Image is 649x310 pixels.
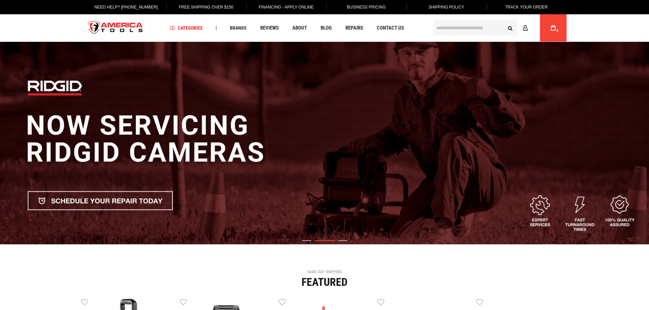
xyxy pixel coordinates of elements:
[230,26,247,30] span: Brands
[547,14,560,42] a: 0
[81,270,568,274] div: SAME DAY SHIPPING
[83,15,149,41] img: America Tools
[227,23,250,33] a: Brands
[377,26,404,31] span: Contact Us
[167,23,206,33] a: Categories
[504,21,517,34] button: Search
[321,26,332,31] span: Blog
[260,26,279,31] span: Reviews
[81,277,568,288] div: Featured
[345,26,363,31] span: Repairs
[170,26,203,30] span: Categories
[374,23,407,33] a: Contact Us
[318,23,335,33] a: Blog
[289,23,310,33] a: About
[83,15,149,41] a: store logo
[257,23,282,33] a: Reviews
[342,23,366,33] a: Repairs
[557,29,559,33] span: 0
[292,26,307,31] span: About
[429,5,464,10] span: Shipping Policy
